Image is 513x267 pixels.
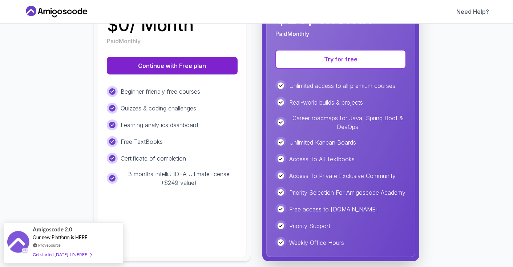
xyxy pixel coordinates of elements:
[289,138,356,147] p: Unlimited Kanban Boards
[121,87,200,96] p: Beginner friendly free courses
[121,154,186,163] p: Certificate of completion
[107,37,141,45] p: Paid Monthly
[289,188,405,197] p: Priority Selection For Amigoscode Academy
[275,9,372,27] p: $ 29 / Month
[121,137,163,146] p: Free TextBooks
[33,225,72,234] span: Amigoscode 2.0
[289,171,396,180] p: Access To Private Exclusive Community
[289,205,378,214] p: Free access to [DOMAIN_NAME]
[33,234,88,240] span: Our new Platform is HERE
[7,231,29,255] img: provesource social proof notification image
[38,242,61,248] a: ProveSource
[456,7,489,16] a: Need Help?
[289,238,344,247] p: Weekly Office Hours
[121,121,198,129] p: Learning analytics dashboard
[289,114,406,131] p: Career roadmaps for Java, Spring Boot & DevOps
[275,50,406,69] button: Try for free
[275,29,309,38] p: Paid Monthly
[289,81,395,90] p: Unlimited access to all premium courses
[121,104,196,113] p: Quizzes & coding challenges
[289,98,363,107] p: Real-world builds & projects
[107,16,194,34] p: $ 0 / Month
[107,57,238,74] button: Continue with Free plan
[289,222,330,230] p: Priority Support
[33,250,92,259] div: Get started [DATE]. It's FREE
[121,170,238,187] p: 3 months IntelliJ IDEA Ultimate license ($249 value)
[289,155,355,163] p: Access To All Textbooks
